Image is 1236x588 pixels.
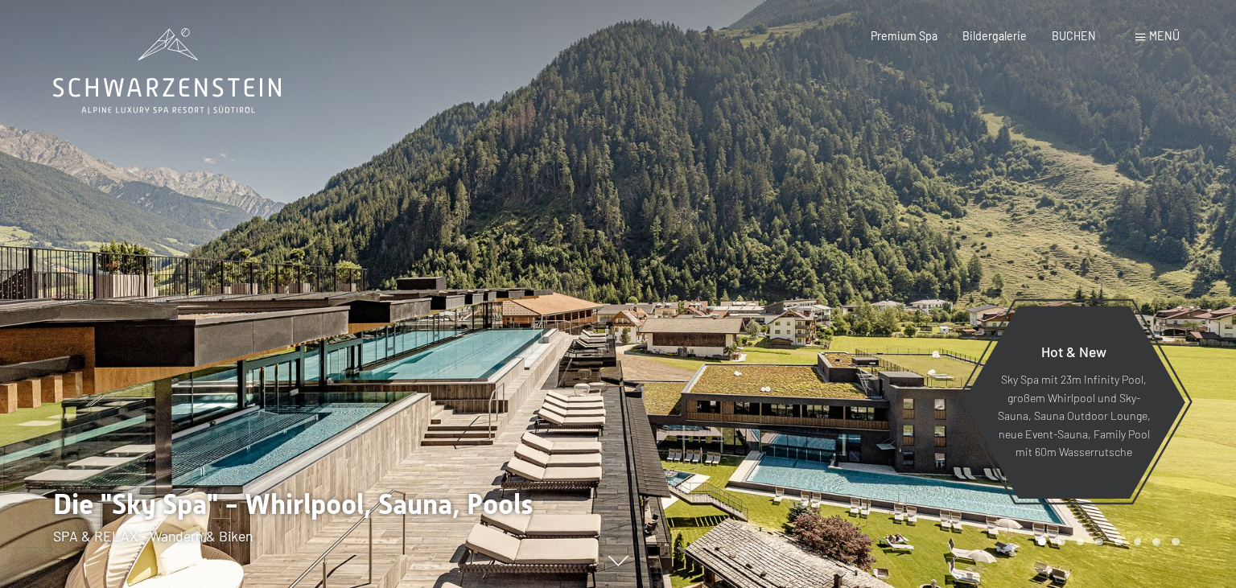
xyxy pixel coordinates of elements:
div: Carousel Page 6 [1134,538,1142,546]
div: Carousel Page 5 [1114,538,1123,546]
div: Carousel Page 1 (Current Slide) [1038,538,1046,546]
span: Menü [1149,29,1180,43]
div: Carousel Page 4 [1095,538,1103,546]
div: Carousel Pagination [1032,538,1179,546]
span: Hot & New [1041,343,1106,360]
p: Sky Spa mit 23m Infinity Pool, großem Whirlpool und Sky-Sauna, Sauna Outdoor Lounge, neue Event-S... [997,371,1151,462]
div: Carousel Page 7 [1152,538,1160,546]
a: Bildergalerie [962,29,1027,43]
a: Premium Spa [871,29,937,43]
div: Carousel Page 2 [1057,538,1065,546]
div: Carousel Page 3 [1077,538,1085,546]
div: Carousel Page 8 [1172,538,1180,546]
a: BUCHEN [1052,29,1096,43]
a: Hot & New Sky Spa mit 23m Infinity Pool, großem Whirlpool und Sky-Sauna, Sauna Outdoor Lounge, ne... [962,305,1186,500]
